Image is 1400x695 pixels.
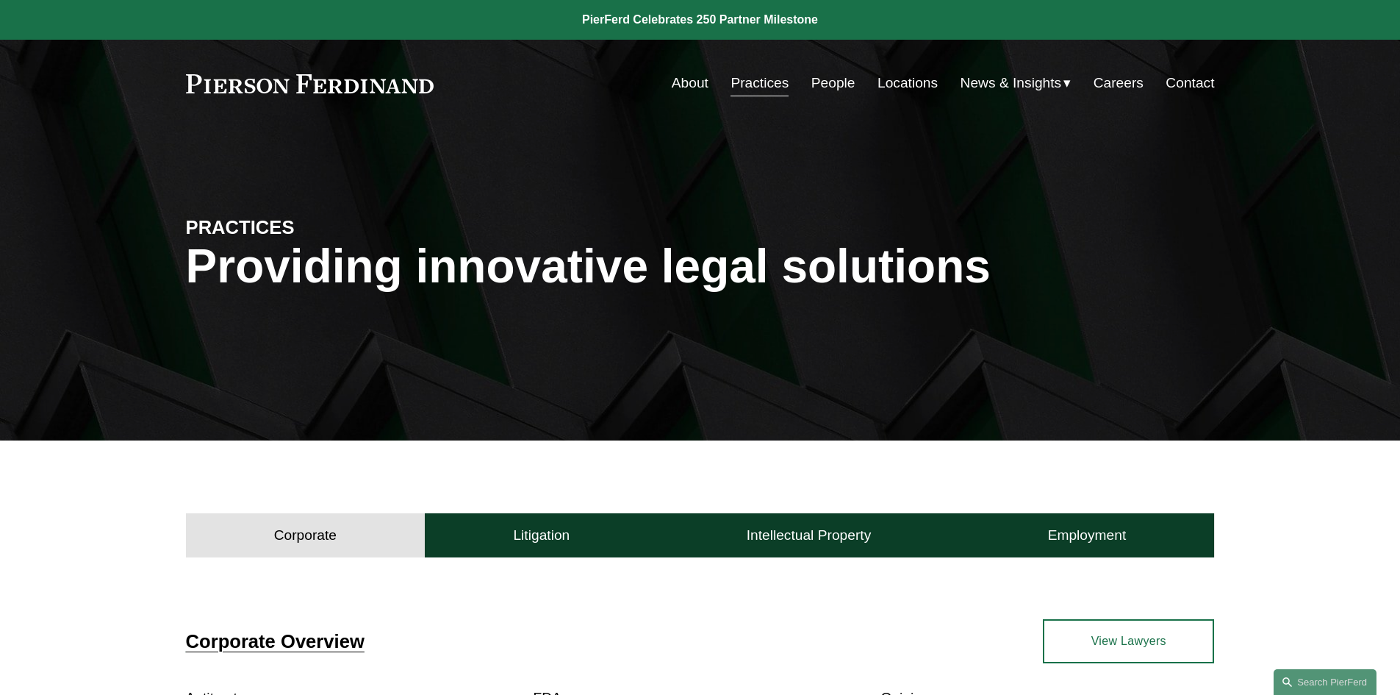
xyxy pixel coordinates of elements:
[1048,527,1127,544] h4: Employment
[186,240,1215,293] h1: Providing innovative legal solutions
[513,527,570,544] h4: Litigation
[961,71,1062,96] span: News & Insights
[1094,69,1144,97] a: Careers
[274,527,337,544] h4: Corporate
[1043,619,1214,663] a: View Lawyers
[1166,69,1214,97] a: Contact
[1274,669,1376,695] a: Search this site
[811,69,855,97] a: People
[747,527,872,544] h4: Intellectual Property
[186,631,365,652] a: Corporate Overview
[186,215,443,239] h4: PRACTICES
[961,69,1071,97] a: folder dropdown
[730,69,789,97] a: Practices
[877,69,938,97] a: Locations
[672,69,708,97] a: About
